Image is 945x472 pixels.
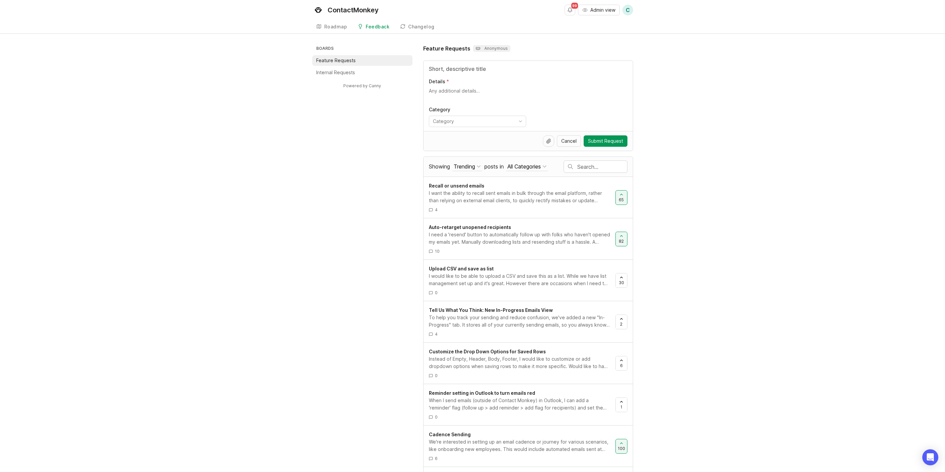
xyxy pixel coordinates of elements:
[324,24,347,29] div: Roadmap
[557,135,581,147] button: Cancel
[312,4,324,16] img: ContactMonkey logo
[312,67,412,78] a: Internal Requests
[408,24,435,29] div: Changelog
[342,82,382,90] a: Powered by Canny
[429,307,615,337] a: Tell Us What You Think: New In-Progress Emails ViewTo help you track your sending and reduce conf...
[588,138,623,144] span: Submit Request
[577,163,627,170] input: Search…
[435,207,438,213] span: 4
[429,65,627,73] input: Title
[615,190,627,205] button: 65
[619,238,624,244] span: 82
[429,438,610,453] div: We're interested in setting up an email cadence or journey for various scenarios, like onboarding...
[454,163,475,170] div: Trending
[429,163,450,170] span: Showing
[435,456,438,461] span: 6
[429,349,546,354] span: Customize the Drop Down Options for Saved Rows
[429,116,526,127] div: toggle menu
[396,20,439,34] a: Changelog
[429,390,535,396] span: Reminder setting in Outlook to turn emails red
[452,162,482,171] button: Showing
[515,119,526,124] svg: toggle icon
[429,272,610,287] div: I would like to be able to upload a CSV and save this as a list. While we have list management se...
[429,397,610,411] div: When I send emails (outside of Contact Monkey) in Outlook, I can add a 'reminder' flag (follow up...
[429,348,615,378] a: Customize the Drop Down Options for Saved RowsInstead of Empty, Header, Body, Footer, I would lik...
[476,46,508,51] p: Anonymous
[615,439,627,454] button: 100
[615,397,627,412] button: 1
[571,3,578,9] span: 99
[429,314,610,329] div: To help you track your sending and reduce confusion, we've added a new "In-Progress" tab. It stor...
[435,373,438,378] span: 0
[584,135,627,147] button: Submit Request
[622,5,633,15] button: C
[619,280,624,285] span: 30
[561,138,577,144] span: Cancel
[429,389,615,420] a: Reminder setting in Outlook to turn emails redWhen I send emails (outside of Contact Monkey) in O...
[620,404,622,410] span: 1
[922,449,938,465] div: Open Intercom Messenger
[429,432,471,437] span: Cadence Sending
[578,5,620,15] button: Admin view
[435,248,440,254] span: 10
[565,5,575,15] button: Notifications
[423,44,470,52] h1: Feature Requests
[429,307,553,313] span: Tell Us What You Think: New In-Progress Emails View
[429,182,615,213] a: Recall or unsend emailsI want the ability to recall sent emails in bulk through the email platfor...
[315,44,412,54] h3: Boards
[429,224,615,254] a: Auto-retarget unopened recipientsI need a 'resend' button to automatically follow up with folks w...
[354,20,393,34] a: Feedback
[429,88,627,101] textarea: Details
[615,232,627,246] button: 82
[316,57,356,64] p: Feature Requests
[626,6,630,14] span: C
[615,315,627,329] button: 2
[619,197,624,203] span: 65
[429,431,615,461] a: Cadence SendingWe're interested in setting up an email cadence or journey for various scenarios, ...
[429,106,526,113] p: Category
[435,414,438,420] span: 0
[507,163,541,170] div: All Categories
[429,78,445,85] p: Details
[435,290,438,296] span: 0
[618,446,625,451] span: 100
[429,224,511,230] span: Auto-retarget unopened recipients
[312,55,412,66] a: Feature Requests
[484,163,504,170] span: posts in
[620,363,623,368] span: 6
[590,7,615,13] span: Admin view
[429,266,494,271] span: Upload CSV and save as list
[615,356,627,371] button: 6
[435,331,438,337] span: 4
[506,162,548,171] button: posts in
[316,69,355,76] p: Internal Requests
[429,231,610,246] div: I need a 'resend' button to automatically follow up with folks who haven't opened my emails yet. ...
[429,265,615,296] a: Upload CSV and save as listI would like to be able to upload a CSV and save this as a list. While...
[429,355,610,370] div: Instead of Empty, Header, Body, Footer, I would like to customize or add dropdown options when sa...
[328,7,379,13] div: ContactMonkey
[620,321,622,327] span: 2
[429,183,484,189] span: Recall or unsend emails
[433,118,514,125] input: Category
[429,190,610,204] div: I want the ability to recall sent emails in bulk through the email platform, rather than relying ...
[312,20,351,34] a: Roadmap
[615,273,627,288] button: 30
[366,24,389,29] div: Feedback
